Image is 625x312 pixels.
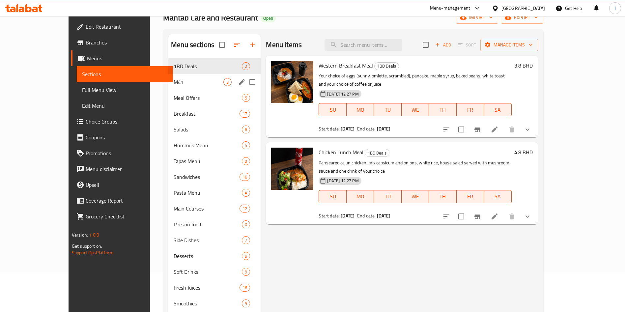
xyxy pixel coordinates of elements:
[319,147,363,157] span: Chicken Lunch Meal
[402,190,429,203] button: WE
[174,189,242,197] span: Pasta Menu
[174,299,242,307] span: Smoothies
[223,78,232,86] div: items
[168,201,261,216] div: Main Courses12
[319,72,511,88] p: Your choice of eggs (sunny, omlette, scrambled), pancake, maple syrup, baked beans, white toast a...
[72,231,88,239] span: Version:
[242,127,250,133] span: 6
[242,221,250,228] span: 0
[429,103,456,116] button: TH
[377,105,399,115] span: TU
[457,190,484,203] button: FR
[456,12,498,24] button: import
[240,111,250,117] span: 17
[349,192,371,201] span: MO
[71,35,173,50] a: Branches
[174,205,240,213] div: Main Courses
[432,192,454,201] span: TH
[168,153,261,169] div: Tapas Menu9
[469,122,485,137] button: Branch-specific-item
[174,157,242,165] span: Tapas Menu
[480,39,538,51] button: Manage items
[429,190,456,203] button: TH
[319,125,340,133] span: Start date:
[71,50,173,66] a: Menus
[486,41,533,49] span: Manage items
[86,118,168,126] span: Choice Groups
[240,173,250,181] div: items
[71,209,173,224] a: Grocery Checklist
[171,40,214,50] h2: Menu sections
[245,37,261,53] button: Add section
[242,158,250,164] span: 9
[86,165,168,173] span: Menu disclaimer
[271,61,313,103] img: Western Breakfast Meal
[174,110,240,118] div: Breakfast
[174,173,240,181] div: Sandwiches
[459,105,481,115] span: FR
[504,122,520,137] button: delete
[242,142,250,149] span: 5
[266,40,302,50] h2: Menu items
[240,206,250,212] span: 12
[319,61,373,71] span: Western Breakfast Meal
[168,248,261,264] div: Desserts8
[82,86,168,94] span: Full Menu View
[174,268,242,276] span: Soft Drinks
[71,193,173,209] a: Coverage Report
[430,4,470,12] div: Menu-management
[168,90,261,106] div: Meal Offers5
[242,299,250,307] div: items
[454,210,468,223] span: Select to update
[520,122,535,137] button: show more
[174,236,242,244] span: Side Dishes
[242,220,250,228] div: items
[240,205,250,213] div: items
[504,209,520,224] button: delete
[469,209,485,224] button: Branch-specific-item
[242,189,250,197] div: items
[174,126,242,133] span: Salads
[168,137,261,153] div: Hummus Menu5
[439,122,454,137] button: sort-choices
[454,123,468,136] span: Select to update
[520,209,535,224] button: show more
[82,102,168,110] span: Edit Menu
[242,63,250,70] span: 2
[240,284,250,292] div: items
[271,148,313,190] img: Chicken Lunch Meal
[77,66,173,82] a: Sections
[168,296,261,311] div: Smoothies5
[454,40,480,50] span: Select section first
[347,190,374,203] button: MO
[347,103,374,116] button: MO
[168,280,261,296] div: Fresh Juices16
[491,213,498,220] a: Edit menu item
[434,41,452,49] span: Add
[71,19,173,35] a: Edit Restaurant
[501,5,545,12] div: [GEOGRAPHIC_DATA]
[487,105,509,115] span: SA
[357,212,376,220] span: End date:
[375,62,399,70] span: 1BD Deals
[242,253,250,259] span: 8
[87,54,168,62] span: Menus
[433,40,454,50] span: Add item
[459,192,481,201] span: FR
[77,98,173,114] a: Edit Menu
[174,141,242,149] span: Hummus Menu
[242,157,250,165] div: items
[432,105,454,115] span: TH
[174,220,242,228] span: Persian food
[174,252,242,260] div: Desserts
[71,177,173,193] a: Upsell
[457,103,484,116] button: FR
[242,190,250,196] span: 4
[72,248,114,257] a: Support.OpsPlatform
[242,300,250,307] span: 5
[242,141,250,149] div: items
